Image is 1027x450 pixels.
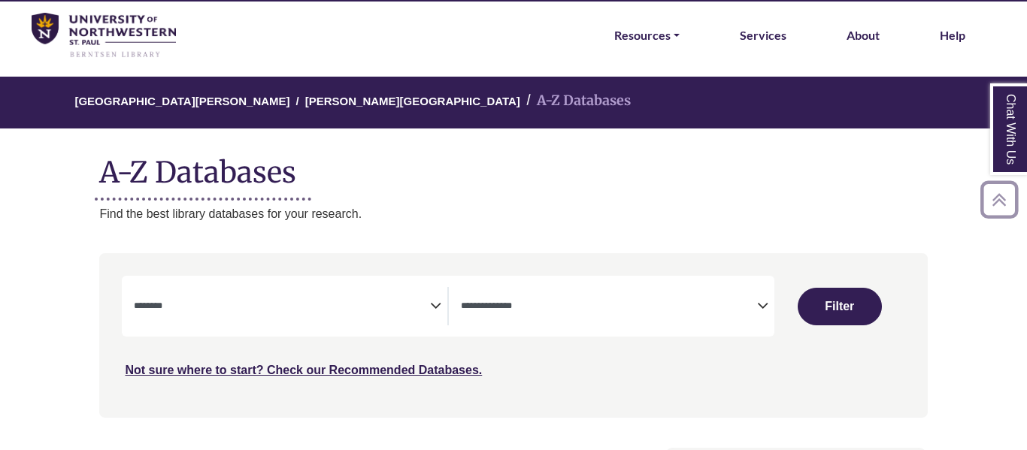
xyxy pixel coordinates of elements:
textarea: Search [461,301,757,313]
a: Back to Top [975,189,1023,210]
nav: breadcrumb [99,77,927,128]
h1: A-Z Databases [99,143,927,189]
p: Find the best library databases for your research. [99,204,927,224]
a: [GEOGRAPHIC_DATA][PERSON_NAME] [74,92,289,107]
button: Submit for Search Results [798,288,882,325]
a: Resources [614,26,680,45]
a: About [847,26,880,45]
a: Services [740,26,786,45]
a: Not sure where to start? Check our Recommended Databases. [125,364,482,376]
a: [PERSON_NAME][GEOGRAPHIC_DATA] [305,92,520,107]
a: Help [940,26,965,45]
textarea: Search [134,301,430,313]
li: A-Z Databases [520,90,631,112]
nav: Search filters [99,253,927,417]
img: library_home [32,13,176,59]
